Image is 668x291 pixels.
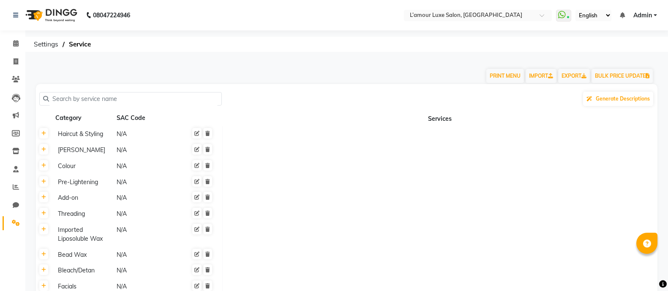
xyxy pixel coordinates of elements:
[633,11,652,20] span: Admin
[116,225,174,244] div: N/A
[592,69,653,83] button: BULK PRICE UPDATE
[116,161,174,171] div: N/A
[116,177,174,188] div: N/A
[116,113,174,123] div: SAC Code
[22,3,79,27] img: logo
[55,250,112,260] div: Bead Wax
[55,225,112,244] div: Imported Liposoluble Wax
[116,250,174,260] div: N/A
[55,145,112,155] div: [PERSON_NAME]
[116,145,174,155] div: N/A
[116,193,174,203] div: N/A
[55,177,112,188] div: Pre-Lightening
[116,209,174,219] div: N/A
[486,69,524,83] button: PRINT MENU
[30,37,63,52] span: Settings
[55,209,112,219] div: Threading
[55,161,112,171] div: Colour
[116,129,174,139] div: N/A
[55,113,112,123] div: Category
[222,110,657,126] th: Services
[49,92,218,106] input: Search by service name
[116,265,174,276] div: N/A
[633,257,660,283] iframe: chat widget
[55,129,112,139] div: Haircut & Styling
[55,193,112,203] div: Add-on
[65,37,95,52] span: Service
[596,95,650,102] span: Generate Descriptions
[526,69,556,83] a: IMPORT
[55,265,112,276] div: Bleach/Detan
[93,3,130,27] b: 08047224946
[558,69,590,83] a: EXPORT
[583,92,653,106] button: Generate Descriptions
